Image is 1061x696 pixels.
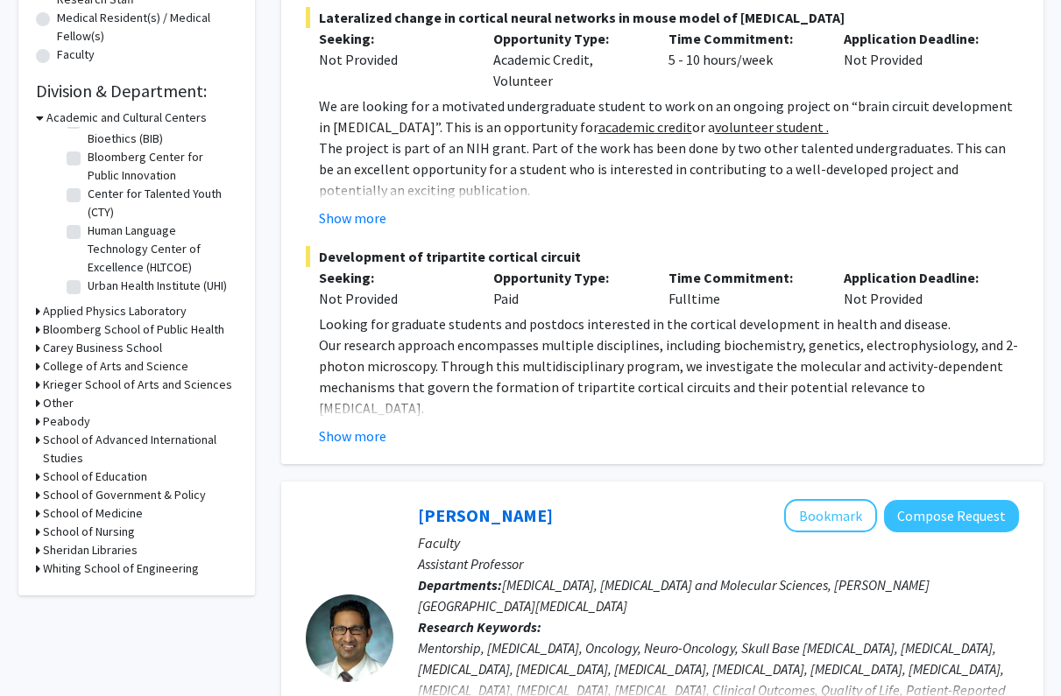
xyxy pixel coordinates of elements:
[88,277,227,295] label: Urban Health Institute (UHI)
[668,267,817,288] p: Time Commitment:
[418,576,930,615] span: [MEDICAL_DATA], [MEDICAL_DATA] and Molecular Sciences, [PERSON_NAME][GEOGRAPHIC_DATA][MEDICAL_DATA]
[418,618,541,636] b: Research Keywords:
[319,313,1019,334] p: Looking for graduate students and postdocs interested in the cortical development in health and d...
[493,28,642,49] p: Opportunity Type:
[43,320,224,339] h3: Bloomberg School of Public Health
[43,504,143,523] h3: School of Medicine
[319,334,1019,418] p: Our research approach encompasses multiple disciplines, including biochemistry, genetics, electro...
[88,111,233,148] label: Berman Institute of Bioethics (BIB)
[831,28,1006,91] div: Not Provided
[319,207,386,228] button: Show more
[784,499,877,532] button: Add Raj Mukherjee to Bookmarks
[844,28,993,49] p: Application Deadline:
[306,246,1019,267] span: Development of tripartite cortical circuit
[43,468,147,486] h3: School of Education
[43,357,188,376] h3: College of Arts and Science
[655,267,831,309] div: Fulltime
[493,267,642,288] p: Opportunity Type:
[306,7,1019,28] span: Lateralized change in cortical neural networks in mouse model of [MEDICAL_DATA]
[418,576,502,594] b: Departments:
[418,532,1019,553] p: Faculty
[43,541,138,559] h3: Sheridan Libraries
[43,412,90,431] h3: Peabody
[36,81,237,102] h2: Division & Department:
[418,553,1019,574] p: Assistant Professor
[319,137,1019,200] p: The project is part of an NIH grant. Part of the work has been done by two other talented undergr...
[43,376,232,394] h3: Krieger School of Arts and Sciences
[319,288,468,309] div: Not Provided
[480,267,655,309] div: Paid
[319,267,468,288] p: Seeking:
[319,49,468,70] div: Not Provided
[43,339,162,357] h3: Carey Business School
[598,118,692,136] u: academic credit
[43,559,199,578] h3: Whiting School of Engineering
[46,109,207,127] h3: Academic and Cultural Centers
[480,28,655,91] div: Academic Credit, Volunteer
[13,617,74,683] iframe: Chat
[844,267,993,288] p: Application Deadline:
[715,118,829,136] u: volunteer student .
[668,28,817,49] p: Time Commitment:
[43,486,206,504] h3: School of Government & Policy
[88,148,233,185] label: Bloomberg Center for Public Innovation
[319,95,1019,137] p: We are looking for a motivated undergraduate student to work on an ongoing project on “brain circ...
[43,523,135,541] h3: School of Nursing
[43,394,74,412] h3: Other
[88,185,233,221] label: Center for Talented Youth (CTY)
[418,504,553,526] a: [PERSON_NAME]
[43,302,187,320] h3: Applied Physics Laboratory
[884,500,1019,532] button: Compose Request to Raj Mukherjee
[655,28,831,91] div: 5 - 10 hours/week
[88,221,233,277] label: Human Language Technology Center of Excellence (HLTCOE)
[831,267,1006,309] div: Not Provided
[57,46,95,64] label: Faculty
[319,28,468,49] p: Seeking:
[43,431,237,468] h3: School of Advanced International Studies
[57,9,237,46] label: Medical Resident(s) / Medical Fellow(s)
[319,425,386,446] button: Show more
